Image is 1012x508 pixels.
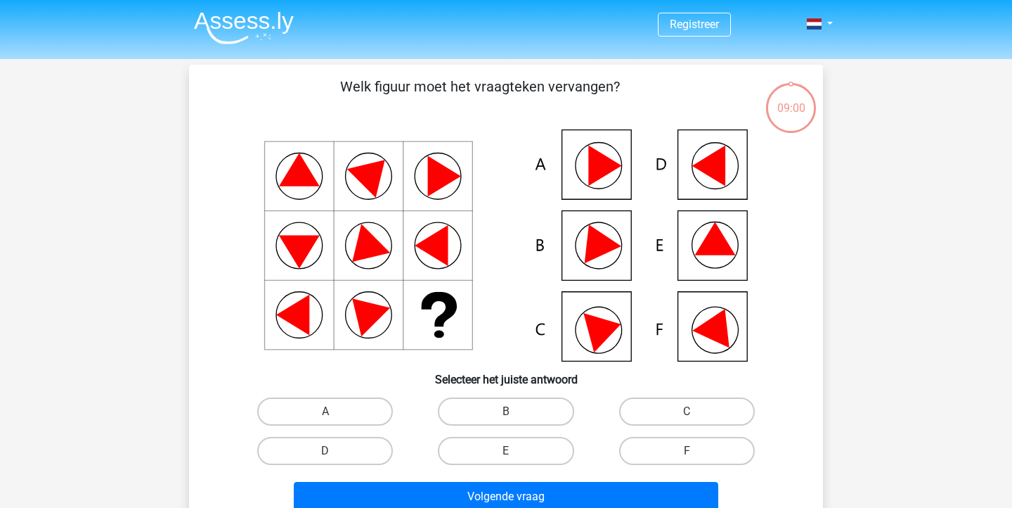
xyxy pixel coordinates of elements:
[257,437,393,465] label: D
[212,362,800,386] h6: Selecteer het juiste antwoord
[257,398,393,426] label: A
[194,11,294,44] img: Assessly
[619,437,755,465] label: F
[670,18,719,31] a: Registreer
[212,76,748,118] p: Welk figuur moet het vraagteken vervangen?
[438,398,573,426] label: B
[438,437,573,465] label: E
[765,82,817,117] div: 09:00
[619,398,755,426] label: C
